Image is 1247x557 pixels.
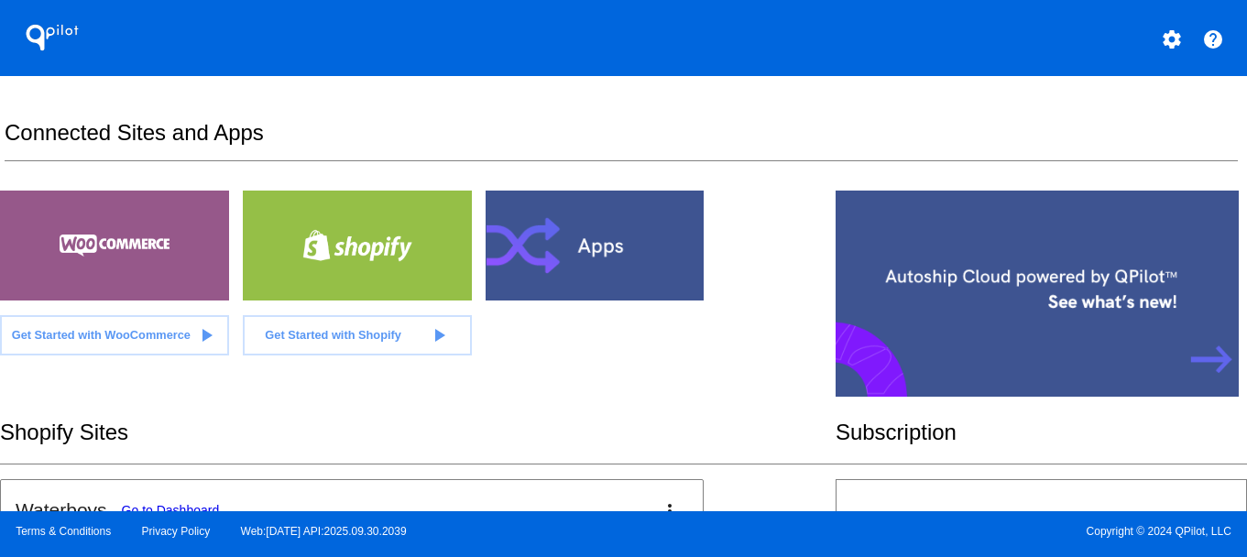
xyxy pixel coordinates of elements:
[5,120,1238,161] h2: Connected Sites and Apps
[836,420,1247,445] h2: Subscription
[12,328,191,342] span: Get Started with WooCommerce
[16,499,107,521] h2: Waterboys
[122,503,220,518] a: Go to Dashboard
[1202,28,1224,50] mat-icon: help
[265,328,401,342] span: Get Started with Shopify
[640,525,1231,538] span: Copyright © 2024 QPilot, LLC
[241,525,407,538] a: Web:[DATE] API:2025.09.30.2039
[428,324,450,346] mat-icon: play_arrow
[1161,28,1183,50] mat-icon: settings
[142,525,211,538] a: Privacy Policy
[659,500,681,522] mat-icon: more_vert
[243,315,472,355] a: Get Started with Shopify
[16,19,89,56] h1: QPilot
[16,525,111,538] a: Terms & Conditions
[195,324,217,346] mat-icon: play_arrow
